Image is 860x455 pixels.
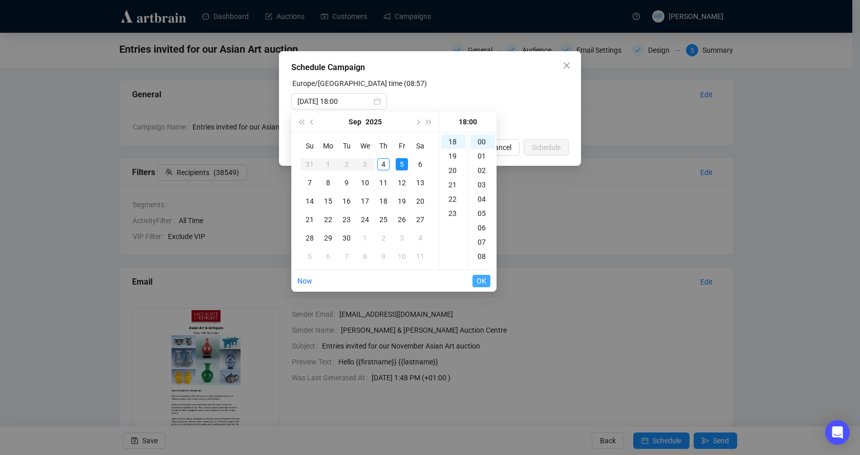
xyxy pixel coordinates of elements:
[337,192,356,210] td: 2025-09-16
[300,155,319,174] td: 2025-08-31
[356,192,374,210] td: 2025-09-17
[393,192,411,210] td: 2025-09-19
[304,158,316,170] div: 31
[393,155,411,174] td: 2025-09-05
[319,229,337,247] td: 2025-09-29
[393,137,411,155] th: Fr
[359,250,371,263] div: 8
[414,213,426,226] div: 27
[337,174,356,192] td: 2025-09-09
[356,210,374,229] td: 2025-09-24
[490,142,511,153] span: Cancel
[304,195,316,207] div: 14
[359,195,371,207] div: 17
[300,229,319,247] td: 2025-09-28
[374,247,393,266] td: 2025-10-09
[377,195,390,207] div: 18
[411,210,429,229] td: 2025-09-27
[300,210,319,229] td: 2025-09-21
[292,79,427,88] label: Europe/London time (08:57)
[411,155,429,174] td: 2025-09-06
[340,213,353,226] div: 23
[300,137,319,155] th: Su
[441,135,466,149] div: 18
[396,177,408,189] div: 12
[304,232,316,244] div: 28
[393,247,411,266] td: 2025-10-10
[470,249,495,264] div: 08
[482,139,520,156] button: Cancel
[411,174,429,192] td: 2025-09-13
[304,250,316,263] div: 5
[443,112,492,132] div: 18:00
[300,192,319,210] td: 2025-09-14
[300,247,319,266] td: 2025-10-05
[319,210,337,229] td: 2025-09-22
[322,232,334,244] div: 29
[356,247,374,266] td: 2025-10-08
[356,137,374,155] th: We
[470,235,495,249] div: 07
[414,250,426,263] div: 11
[322,158,334,170] div: 1
[304,213,316,226] div: 21
[470,178,495,192] div: 03
[441,149,466,163] div: 19
[319,247,337,266] td: 2025-10-06
[524,139,569,156] button: Schedule
[359,158,371,170] div: 3
[322,250,334,263] div: 6
[470,192,495,206] div: 04
[349,112,361,132] button: Choose a month
[393,174,411,192] td: 2025-09-12
[377,232,390,244] div: 2
[470,206,495,221] div: 05
[319,155,337,174] td: 2025-09-01
[322,195,334,207] div: 15
[393,210,411,229] td: 2025-09-26
[414,177,426,189] div: 13
[356,174,374,192] td: 2025-09-10
[472,275,490,287] button: OK
[441,163,466,178] div: 20
[470,221,495,235] div: 06
[423,112,435,132] button: Next year (Control + right)
[414,195,426,207] div: 20
[396,213,408,226] div: 26
[377,177,390,189] div: 11
[359,177,371,189] div: 10
[337,247,356,266] td: 2025-10-07
[359,232,371,244] div: 1
[377,213,390,226] div: 25
[322,177,334,189] div: 8
[414,158,426,170] div: 6
[340,177,353,189] div: 9
[412,112,423,132] button: Next month (PageDown)
[300,174,319,192] td: 2025-09-07
[304,177,316,189] div: 7
[414,232,426,244] div: 4
[297,277,312,285] a: Now
[374,210,393,229] td: 2025-09-25
[307,112,318,132] button: Previous month (PageUp)
[470,149,495,163] div: 01
[337,229,356,247] td: 2025-09-30
[396,250,408,263] div: 10
[396,195,408,207] div: 19
[374,137,393,155] th: Th
[340,232,353,244] div: 30
[297,96,372,107] input: Select date
[411,137,429,155] th: Sa
[470,163,495,178] div: 02
[319,192,337,210] td: 2025-09-15
[477,271,486,291] span: OK
[359,213,371,226] div: 24
[322,213,334,226] div: 22
[356,229,374,247] td: 2025-10-01
[374,192,393,210] td: 2025-09-18
[340,195,353,207] div: 16
[319,174,337,192] td: 2025-09-08
[393,229,411,247] td: 2025-10-03
[365,112,382,132] button: Choose a year
[558,57,575,74] button: Close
